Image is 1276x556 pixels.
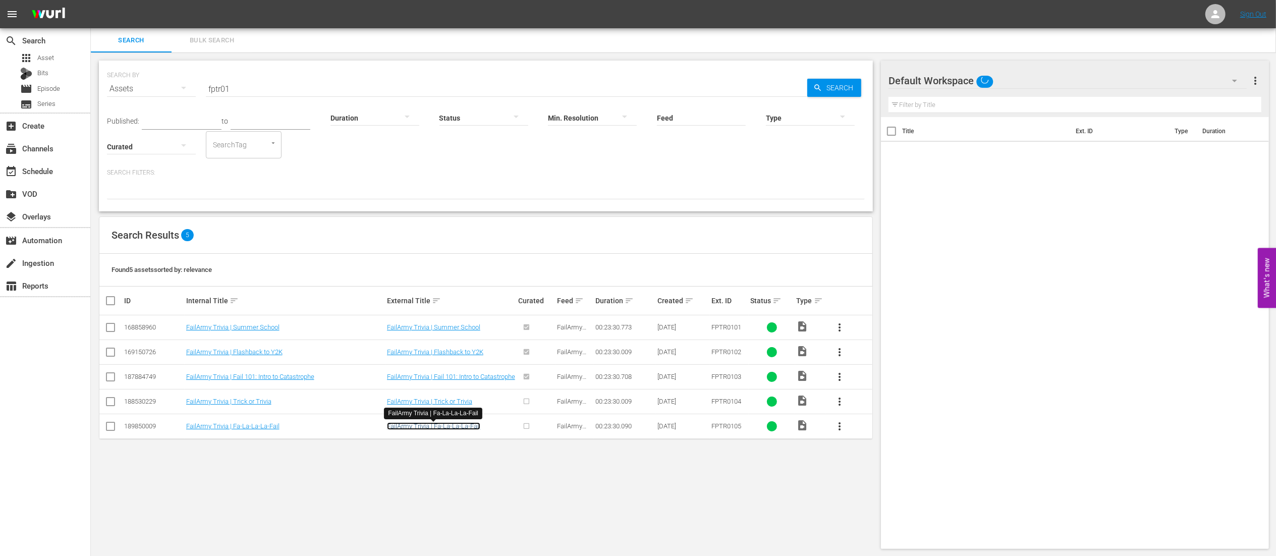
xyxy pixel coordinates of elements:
span: more_vert [834,371,846,383]
span: Asset [37,53,54,63]
span: Schedule [5,165,17,178]
button: Open Feedback Widget [1258,248,1276,308]
span: FPTR0104 [711,398,741,405]
div: Feed [557,295,593,307]
span: sort [814,296,823,305]
span: Episode [37,84,60,94]
div: 189850009 [124,422,183,430]
span: FailArmy Trivia [557,348,586,363]
div: External Title [387,295,515,307]
a: FailArmy Trivia | Fail 101: Intro to Catastrophe [186,373,314,380]
a: FailArmy Trivia | Trick or Trivia [387,398,472,405]
span: Search [97,35,165,46]
span: Series [20,98,32,110]
button: more_vert [827,390,852,414]
span: more_vert [1249,75,1261,87]
span: sort [432,296,441,305]
span: Series [37,99,56,109]
a: FailArmy Trivia | Fail 101: Intro to Catastrophe [387,373,515,380]
span: sort [625,296,634,305]
button: more_vert [827,365,852,389]
a: FailArmy Trivia | Fa-La-La-La-Fail [186,422,280,430]
span: sort [685,296,694,305]
a: FailArmy Trivia | Summer School [387,323,480,331]
span: Video [797,370,809,382]
button: Open [268,138,278,148]
span: Video [797,419,809,431]
span: Automation [5,235,17,247]
a: Sign Out [1240,10,1266,18]
span: menu [6,8,18,20]
div: Duration [595,295,654,307]
button: more_vert [827,414,852,438]
div: [DATE] [657,348,708,356]
div: FailArmy Trivia | Fa-La-La-La-Fail [388,409,478,418]
a: FailArmy Trivia | Trick or Trivia [186,398,271,405]
span: Ingestion [5,257,17,269]
div: [DATE] [657,373,708,380]
a: FailArmy Trivia | Flashback to Y2K [186,348,283,356]
span: FailArmy Trivia [557,398,586,413]
div: 00:23:30.009 [595,398,654,405]
span: Video [797,345,809,357]
span: FailArmy Trivia [557,373,586,388]
div: Created [657,295,708,307]
div: 00:23:30.773 [595,323,654,331]
span: sort [772,296,782,305]
span: Bits [37,68,48,78]
span: Episode [20,83,32,95]
span: FPTR0101 [711,323,741,331]
div: Ext. ID [711,297,747,305]
div: 188530229 [124,398,183,405]
span: Bulk Search [178,35,246,46]
div: Status [750,295,794,307]
span: more_vert [834,396,846,408]
span: add_box [5,120,17,132]
span: Search [822,79,861,97]
th: Duration [1196,117,1257,145]
span: Search Results [112,229,179,241]
span: Found 5 assets sorted by: relevance [112,266,212,273]
div: 187884749 [124,373,183,380]
span: FailArmy Trivia [557,422,586,437]
div: [DATE] [657,398,708,405]
span: Search [5,35,17,47]
th: Type [1169,117,1196,145]
th: Ext. ID [1070,117,1169,145]
button: more_vert [827,340,852,364]
span: FailArmy Trivia [557,323,586,339]
div: 168858960 [124,323,183,331]
span: FPTR0103 [711,373,741,380]
span: subscriptions [5,143,17,155]
div: 00:23:30.009 [595,348,654,356]
th: Title [902,117,1070,145]
span: Overlays [5,211,17,223]
div: [DATE] [657,323,708,331]
div: [DATE] [657,422,708,430]
span: more_vert [834,420,846,432]
span: FPTR0105 [711,422,741,430]
div: ID [124,297,183,305]
button: more_vert [1249,69,1261,93]
a: FailArmy Trivia | Flashback to Y2K [387,348,483,356]
div: Assets [107,75,196,103]
div: Curated [518,297,554,305]
div: Bits [20,68,32,80]
button: Search [807,79,861,97]
div: 00:23:30.708 [595,373,654,380]
span: FPTR0102 [711,348,741,356]
span: Published: [107,117,139,125]
div: Internal Title [186,295,384,307]
div: Type [797,295,824,307]
div: Default Workspace [889,67,1247,95]
button: more_vert [827,315,852,340]
span: more_vert [834,346,846,358]
span: Reports [5,280,17,292]
p: Search Filters: [107,169,865,177]
a: FailArmy Trivia | Fa-La-La-La-Fail [387,422,480,430]
span: sort [575,296,584,305]
span: Video [797,395,809,407]
span: to [221,117,228,125]
img: ans4CAIJ8jUAAAAAAAAAAAAAAAAAAAAAAAAgQb4GAAAAAAAAAAAAAAAAAAAAAAAAJMjXAAAAAAAAAAAAAAAAAAAAAAAAgAT5G... [24,3,73,26]
span: Video [797,320,809,332]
